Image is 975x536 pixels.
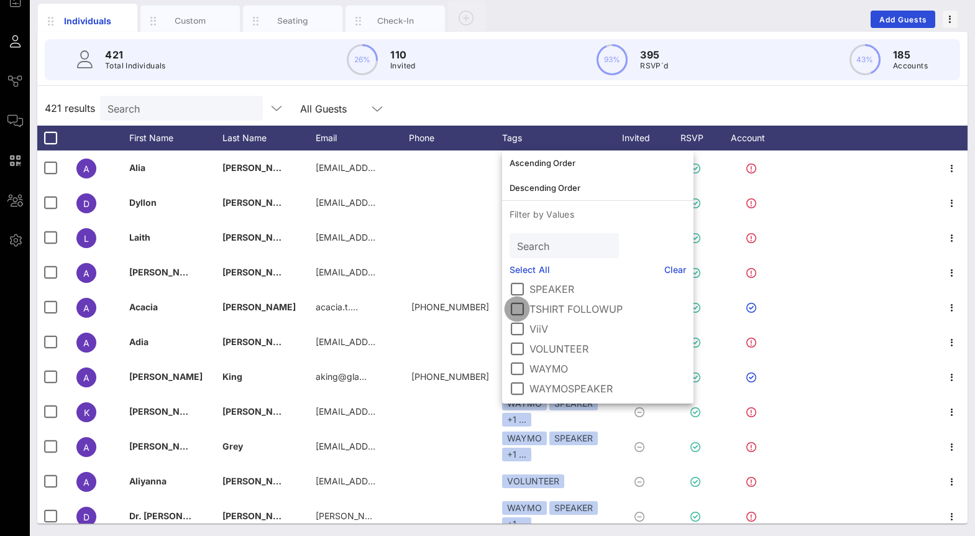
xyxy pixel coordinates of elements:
[129,232,150,243] span: Laith
[316,511,537,521] span: [PERSON_NAME][EMAIL_ADDRESS][DOMAIN_NAME]
[129,267,203,277] span: [PERSON_NAME]
[409,126,502,150] div: Phone
[368,15,423,27] div: Check-In
[105,60,166,72] p: Total Individuals
[502,501,547,515] div: WAYMO
[720,126,788,150] div: Account
[222,336,296,347] span: [PERSON_NAME]
[222,197,296,208] span: [PERSON_NAME]
[549,397,598,410] div: SPEAKER
[502,126,608,150] div: Tags
[502,448,531,461] div: +1 ...
[510,263,550,277] a: Select All
[265,15,321,27] div: Seating
[871,11,935,28] button: Add Guests
[316,476,465,486] span: [EMAIL_ADDRESS][DOMAIN_NAME]
[83,268,89,279] span: A
[390,47,416,62] p: 110
[529,382,686,395] label: WAYMOSPEAKER
[316,267,465,277] span: [EMAIL_ADDRESS][DOMAIN_NAME]
[502,474,564,488] div: VOLUNTEER
[129,511,217,521] span: Dr. [PERSON_NAME]
[510,158,686,168] div: Ascending Order
[316,162,465,173] span: [EMAIL_ADDRESS][DOMAIN_NAME]
[83,198,89,209] span: D
[316,126,409,150] div: Email
[529,323,686,335] label: ViiV
[316,441,465,451] span: [EMAIL_ADDRESS][DOMAIN_NAME]
[893,47,928,62] p: 185
[129,197,157,208] span: Dyllon
[502,517,531,531] div: +1 ...
[83,477,89,487] span: A
[316,406,465,417] span: [EMAIL_ADDRESS][DOMAIN_NAME]
[549,501,598,515] div: SPEAKER
[83,164,89,174] span: A
[83,338,89,348] span: A
[879,15,928,24] span: Add Guests
[83,303,89,313] span: A
[316,336,465,347] span: [EMAIL_ADDRESS][DOMAIN_NAME]
[60,14,116,27] div: Individuals
[84,407,89,418] span: K
[222,441,243,451] span: Grey
[222,476,296,486] span: [PERSON_NAME]
[529,363,686,375] label: WAYMO
[129,406,203,417] span: [PERSON_NAME]
[222,267,296,277] span: [PERSON_NAME]
[300,103,347,114] div: All Guests
[83,372,89,383] span: A
[411,371,489,382] span: +12025100251
[316,232,465,243] span: [EMAIL_ADDRESS][DOMAIN_NAME]
[502,413,531,427] div: +1 ...
[83,442,89,453] span: A
[316,197,465,208] span: [EMAIL_ADDRESS][DOMAIN_NAME]
[502,432,547,445] div: WAYMO
[129,336,149,347] span: Adia
[163,15,218,27] div: Custom
[502,397,547,410] div: WAYMO
[510,183,686,193] div: Descending Order
[549,432,598,445] div: SPEAKER
[640,47,668,62] p: 395
[222,126,316,150] div: Last Name
[83,512,89,522] span: D
[664,263,687,277] a: Clear
[222,162,296,173] span: [PERSON_NAME]
[222,302,296,312] span: [PERSON_NAME]
[529,343,686,355] label: VOLUNTEER
[293,96,392,121] div: All Guests
[84,233,89,244] span: L
[502,201,693,228] p: Filter by Values
[222,232,296,243] span: [PERSON_NAME]
[222,511,296,521] span: [PERSON_NAME]
[529,283,686,295] label: SPEAKER
[45,101,95,116] span: 421 results
[129,126,222,150] div: First Name
[129,302,158,312] span: Acacia
[390,60,416,72] p: Invited
[105,47,166,62] p: 421
[129,371,203,382] span: [PERSON_NAME]
[676,126,720,150] div: RSVP
[222,371,242,382] span: King
[316,290,358,325] p: acacia.t.…
[608,126,676,150] div: Invited
[316,359,367,394] p: aking@gla…
[640,60,668,72] p: RSVP`d
[411,302,489,312] span: +12016391615
[893,60,928,72] p: Accounts
[529,303,686,315] label: TSHIRT FOLLOWUP
[129,476,167,486] span: Aliyanna
[129,162,145,173] span: Alia
[129,441,203,451] span: [PERSON_NAME]
[222,406,296,417] span: [PERSON_NAME]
